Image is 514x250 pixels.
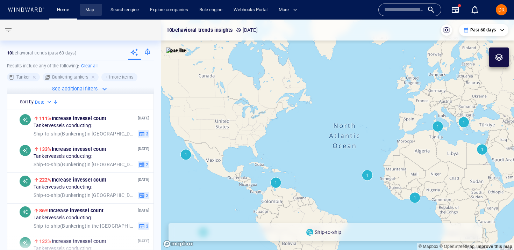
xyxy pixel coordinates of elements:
[34,223,87,229] span: Ship-to-ship ( Bunkering )
[471,6,479,14] div: Notification center
[34,184,92,191] span: Tanker vessels conducting:
[34,192,87,198] span: Ship-to-ship ( Bunkering )
[39,177,52,183] span: 222%
[7,50,12,56] strong: 10
[52,74,88,81] h6: Bunkering tankers
[494,3,508,17] button: DR
[498,7,505,13] span: DR
[138,130,149,138] button: 3
[52,84,98,93] p: See additional filters
[34,154,92,160] span: Tanker vessels conducting:
[39,116,106,121] span: Increase in vessel count
[166,26,233,34] p: 10 behavioral trends insights
[108,4,142,16] a: Search engine
[81,62,98,69] h6: Clear all
[34,131,135,137] span: in [GEOGRAPHIC_DATA] EEZ
[54,4,72,16] a: Home
[39,146,106,152] span: Increase in vessel count
[52,4,74,16] button: Home
[80,4,102,16] button: Map
[39,177,106,183] span: Increase in vessel count
[52,84,109,94] button: See additional filters
[106,74,133,81] h6: + 1 more items
[39,146,52,152] span: 133%
[39,116,52,121] span: 111%
[197,4,225,16] a: Rule engine
[476,244,512,249] a: Map feedback
[145,131,148,137] span: 3
[168,46,187,54] p: Satellite
[7,60,154,72] h6: Results include any of the following:
[34,223,135,229] span: in the [GEOGRAPHIC_DATA]
[43,73,98,81] div: Bunkering tankers
[145,162,148,168] span: 2
[166,47,187,54] img: satellite
[7,50,76,56] p: behavioral trends (Past 60 days)
[161,20,514,250] canvas: Map
[34,192,135,199] span: in [GEOGRAPHIC_DATA] EEZ
[138,115,149,122] p: [DATE]
[39,208,49,213] span: 86%
[145,192,148,199] span: 2
[34,162,135,168] span: in [GEOGRAPHIC_DATA] EEZ
[163,240,194,248] a: Mapbox logo
[34,131,87,137] span: Ship-to-ship ( Bunkering )
[34,215,92,221] span: Tanker vessels conducting:
[236,26,258,34] p: [DATE]
[231,4,270,16] a: Webhooks Portal
[7,73,40,81] div: Tanker
[463,27,504,33] div: Past 60 days
[440,244,474,249] a: OpenStreetMap
[138,222,149,230] button: 3
[276,4,303,16] button: More
[419,244,438,249] a: Mapbox
[470,27,496,33] p: Past 60 days
[39,208,103,213] span: Increase in vessel count
[279,6,297,14] span: More
[83,4,99,16] a: Map
[315,228,341,236] p: Ship-to-ship
[484,219,509,245] iframe: Chat
[138,207,149,214] p: [DATE]
[34,162,87,167] span: Ship-to-ship ( Bunkering )
[20,98,34,105] h6: Sort by
[34,123,92,129] span: Tanker vessels conducting:
[35,99,44,106] h6: Date
[147,4,191,16] a: Explore companies
[138,177,149,183] p: [DATE]
[138,146,149,153] p: [DATE]
[16,74,30,81] h6: Tanker
[145,223,148,229] span: 3
[138,161,149,169] button: 2
[138,192,149,199] button: 2
[35,99,53,106] div: Date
